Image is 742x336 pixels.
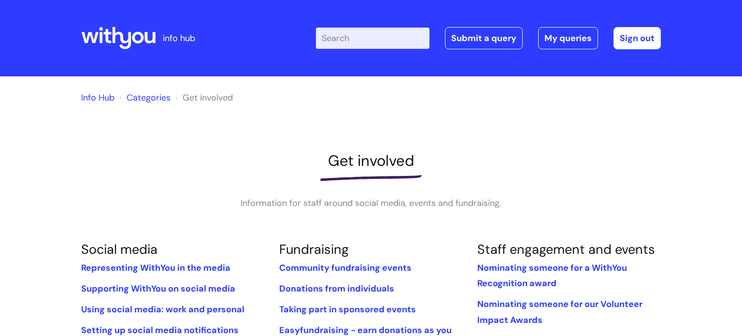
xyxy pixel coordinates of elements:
[477,298,642,325] a: Nominating someone for our Volunteer Impact Awards
[477,241,655,258] a: Staff engagement and events
[81,262,230,274] a: Representing WithYou in the media
[445,27,523,49] a: Submit a query
[279,283,394,294] a: Donations from individuals
[81,304,244,315] a: Using social media: work and personal
[81,324,239,336] a: Setting up social media notifications
[538,27,598,49] a: My queries
[279,304,416,315] a: Taking part in sponsored events
[614,27,661,49] a: Sign out
[81,152,661,170] h1: Get involved
[279,262,412,274] a: Community fundraising events
[81,92,114,103] a: Info Hub
[81,283,235,294] a: Supporting WithYou on social media
[81,241,157,258] a: Social media
[127,92,171,103] a: Categories
[226,195,516,211] p: Information for staff around social media, events and fundraising.
[163,30,195,46] p: info hub
[316,27,661,49] div: | -
[316,28,429,49] input: Search
[117,90,171,105] li: Solution home
[279,241,349,258] a: Fundraising
[477,262,627,289] a: Nominating someone for a WithYou Recognition award
[173,90,233,105] li: Get involved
